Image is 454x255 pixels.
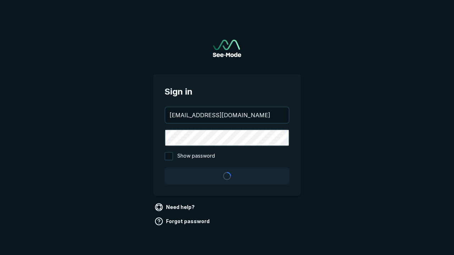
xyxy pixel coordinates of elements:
span: Show password [177,152,215,160]
span: Sign in [165,85,289,98]
img: See-Mode Logo [213,40,241,57]
a: Need help? [153,202,198,213]
a: Forgot password [153,216,212,227]
a: Go to sign in [213,40,241,57]
input: your@email.com [165,107,289,123]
